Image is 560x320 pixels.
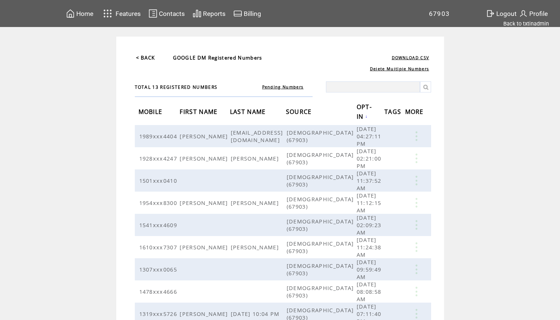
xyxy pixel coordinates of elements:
[232,8,262,19] a: Billing
[100,6,142,21] a: Features
[357,214,381,236] span: [DATE] 02:09:23 AM
[392,55,429,60] a: DOWNLOAD CSV
[357,147,381,169] span: [DATE] 02:21:00 PM
[173,54,262,61] span: GOOGLE DM Registered Numbers
[139,132,179,140] span: 1989xxx4404
[180,106,219,119] span: FIRST NAME
[429,10,450,17] span: 67903
[287,218,354,232] span: [DEMOGRAPHIC_DATA] (67903)
[139,199,179,206] span: 1954xxx8300
[180,109,219,114] a: FIRST NAME
[231,243,281,251] span: [PERSON_NAME]
[191,8,227,19] a: Reports
[230,106,268,119] span: LAST NAME
[357,258,381,280] span: [DATE] 09:59:49 AM
[231,155,281,162] span: [PERSON_NAME]
[139,266,179,273] span: 1307xxx0065
[180,132,230,140] span: [PERSON_NAME]
[180,243,230,251] span: [PERSON_NAME]
[287,173,354,188] span: [DEMOGRAPHIC_DATA] (67903)
[357,105,372,119] a: OPT-IN↓
[139,288,179,295] span: 1478xxx4666
[203,10,226,17] span: Reports
[231,199,281,206] span: [PERSON_NAME]
[287,284,354,299] span: [DEMOGRAPHIC_DATA] (67903)
[139,310,179,317] span: 1319xxx5726
[370,66,429,71] a: Delete Multiple Numbers
[101,7,114,20] img: features.svg
[518,8,549,19] a: Profile
[180,199,230,206] span: [PERSON_NAME]
[244,10,261,17] span: Billing
[135,84,218,90] span: TOTAL 13 REGISTERED NUMBERS
[139,177,179,184] span: 1501xxx0410
[149,9,157,18] img: contacts.svg
[287,151,354,166] span: [DEMOGRAPHIC_DATA] (67903)
[357,280,381,303] span: [DATE] 08:08:58 AM
[76,10,93,17] span: Home
[357,169,381,192] span: [DATE] 11:37:52 AM
[357,192,381,214] span: [DATE] 11:12:15 AM
[287,129,354,144] span: [DEMOGRAPHIC_DATA] (67903)
[66,9,75,18] img: home.svg
[286,106,314,119] span: SOURCE
[193,9,201,18] img: chart.svg
[139,106,164,119] span: MOBILE
[262,84,304,90] a: Pending Numbers
[231,310,281,317] span: [DATE] 10:04 PM
[384,106,403,119] span: TAGS
[139,243,179,251] span: 1610xxx7307
[233,9,242,18] img: creidtcard.svg
[287,262,354,277] span: [DEMOGRAPHIC_DATA] (67903)
[159,10,185,17] span: Contacts
[287,195,354,210] span: [DEMOGRAPHIC_DATA] (67903)
[180,310,230,317] span: [PERSON_NAME]
[286,109,314,114] a: SOURCE
[405,106,426,119] span: MORE
[139,109,164,114] a: MOBILE
[180,155,230,162] span: [PERSON_NAME]
[357,236,381,258] span: [DATE] 11:24:38 AM
[139,155,179,162] span: 1928xxx4247
[529,10,548,17] span: Profile
[496,10,517,17] span: Logout
[384,109,403,114] a: TAGS
[486,9,495,18] img: exit.svg
[147,8,186,19] a: Contacts
[136,54,155,61] a: < BACK
[485,8,518,19] a: Logout
[287,240,354,255] span: [DEMOGRAPHIC_DATA] (67903)
[503,20,549,27] a: Back to txtinadmin
[230,109,268,114] a: LAST NAME
[357,101,372,124] span: OPT-IN
[357,125,381,147] span: [DATE] 04:27:11 PM
[116,10,141,17] span: Features
[139,221,179,229] span: 1541xxx4609
[519,9,528,18] img: profile.svg
[65,8,94,19] a: Home
[231,129,283,144] span: [EMAIL_ADDRESS][DOMAIN_NAME]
